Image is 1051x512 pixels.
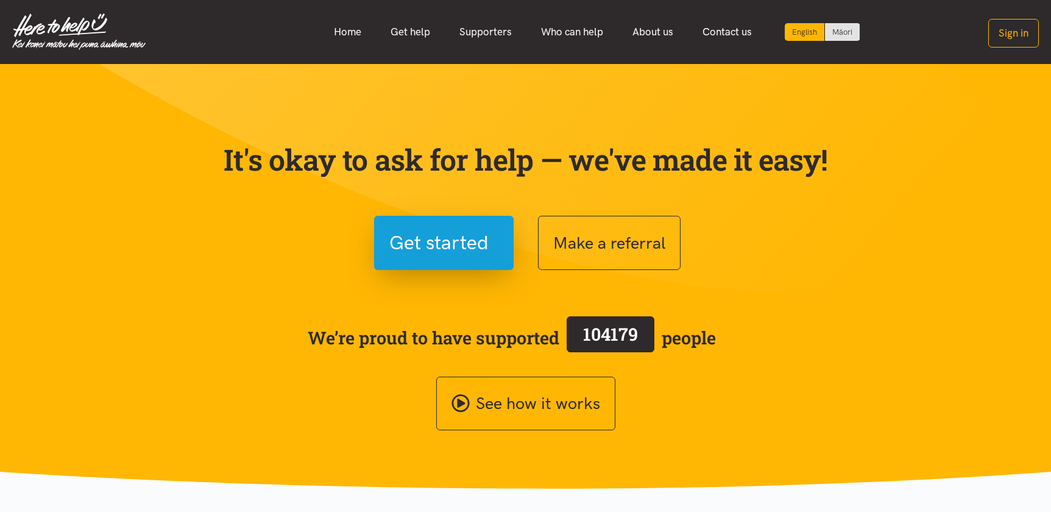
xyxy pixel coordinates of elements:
[445,19,526,45] a: Supporters
[583,322,638,346] span: 104179
[526,19,618,45] a: Who can help
[988,19,1039,48] button: Sign in
[618,19,688,45] a: About us
[785,23,825,41] div: Current language
[436,377,615,431] a: See how it works
[12,13,146,50] img: Home
[308,314,716,361] span: We’re proud to have supported people
[376,19,445,45] a: Get help
[319,19,376,45] a: Home
[688,19,766,45] a: Contact us
[221,142,830,177] p: It's okay to ask for help — we've made it easy!
[785,23,860,41] div: Language toggle
[374,216,514,270] button: Get started
[538,216,681,270] button: Make a referral
[825,23,860,41] a: Switch to Te Reo Māori
[559,314,662,361] a: 104179
[389,227,489,258] span: Get started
